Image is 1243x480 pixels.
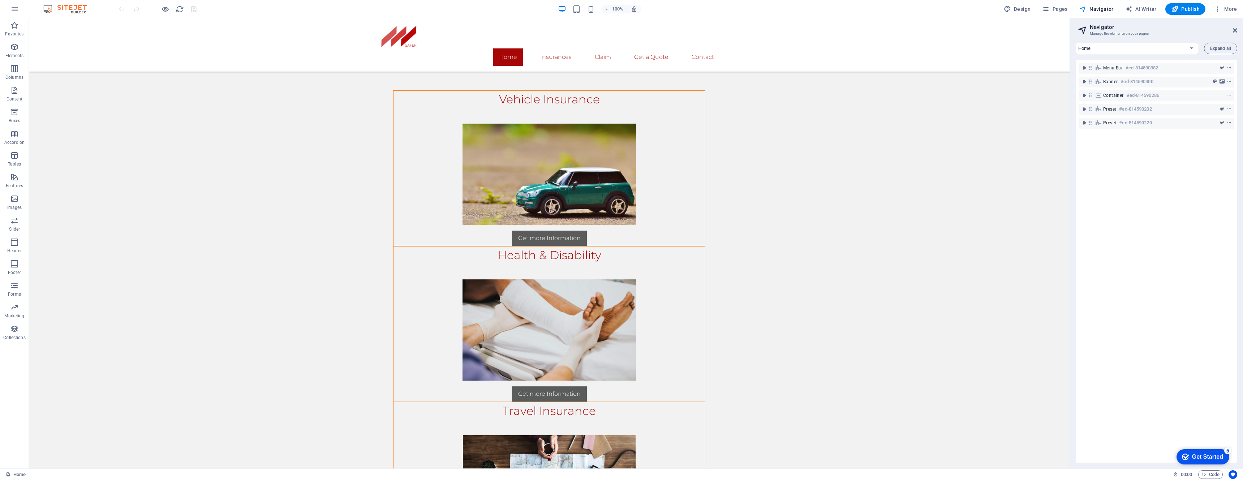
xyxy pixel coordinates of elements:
button: More [1211,3,1240,15]
div: Get Started 5 items remaining, 0% complete [6,4,59,19]
span: AI Writer [1125,5,1157,13]
span: Navigator [1079,5,1114,13]
h6: #ed-814590202 [1119,105,1152,113]
span: Design [1004,5,1031,13]
button: preset [1218,105,1226,113]
button: context-menu [1226,91,1233,100]
button: reload [175,5,184,13]
button: preset [1218,64,1226,72]
button: toggle-expand [1080,119,1089,127]
i: Reload page [176,5,184,13]
span: More [1214,5,1237,13]
h6: #ed-814590382 [1126,64,1158,72]
button: preset [1218,119,1226,127]
button: Code [1198,470,1223,479]
span: Publish [1171,5,1200,13]
p: Header [7,248,22,254]
p: Columns [5,74,23,80]
p: Content [7,96,22,102]
p: Tables [8,161,21,167]
button: context-menu [1226,64,1233,72]
button: Pages [1039,3,1070,15]
p: Slider [9,226,20,232]
h2: Navigator [1090,24,1237,30]
p: Favorites [5,31,23,37]
p: Images [7,205,22,210]
p: Forms [8,291,21,297]
div: Get Started [21,8,52,14]
div: Design (Ctrl+Alt+Y) [1001,3,1034,15]
h6: #ed-814590220 [1119,119,1152,127]
button: context-menu [1226,77,1233,86]
h6: Session time [1173,470,1192,479]
span: Code [1201,470,1220,479]
button: toggle-expand [1080,91,1089,100]
span: Menu Bar [1103,65,1123,71]
div: 5 [53,1,61,9]
button: Navigator [1076,3,1117,15]
button: toggle-expand [1080,77,1089,86]
button: Usercentrics [1229,470,1237,479]
button: context-menu [1226,119,1233,127]
span: 00 00 [1181,470,1192,479]
a: Click to cancel selection. Double-click to open Pages [6,470,26,479]
button: toggle-expand [1080,64,1089,72]
p: Features [6,183,23,189]
p: Elements [5,53,24,59]
h6: 100% [612,5,624,13]
p: Footer [8,270,21,275]
p: Collections [3,335,25,340]
button: 100% [601,5,627,13]
h6: #ed-814590286 [1127,91,1159,100]
img: Editor Logo [42,5,96,13]
span: Preset [1103,106,1116,112]
h6: #ed-814590400 [1121,77,1153,86]
button: toggle-expand [1080,105,1089,113]
button: Expand all [1204,43,1237,54]
span: Preset [1103,120,1116,126]
span: Banner [1103,79,1118,85]
i: On resize automatically adjust zoom level to fit chosen device. [631,6,637,12]
button: Publish [1165,3,1205,15]
p: Boxes [9,118,21,124]
button: preset [1211,77,1218,86]
span: : [1186,472,1187,477]
button: context-menu [1226,105,1233,113]
span: Container [1103,93,1124,98]
p: Accordion [4,140,25,145]
button: background [1218,77,1226,86]
span: Pages [1042,5,1067,13]
button: AI Writer [1122,3,1160,15]
h3: Manage the elements on your pages [1090,30,1223,37]
button: Design [1001,3,1034,15]
p: Marketing [4,313,24,319]
span: Expand all [1210,46,1231,51]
